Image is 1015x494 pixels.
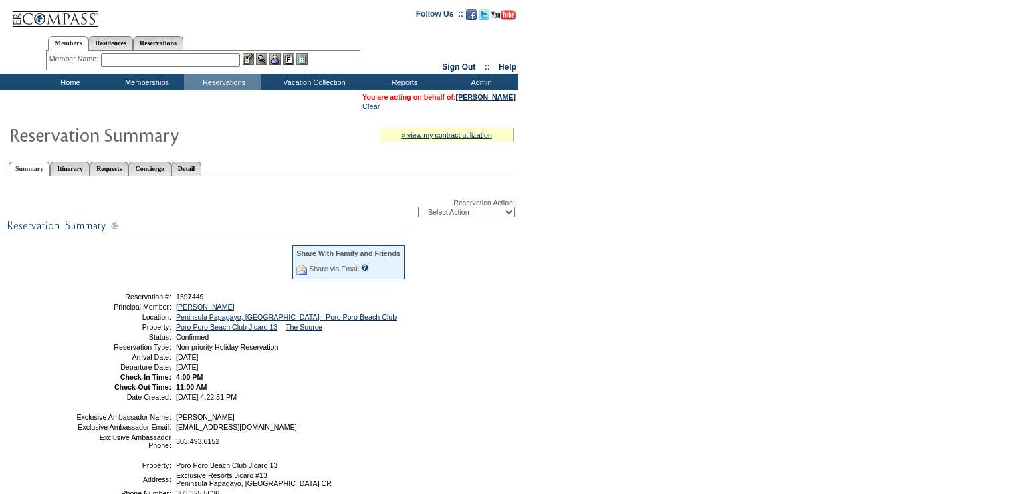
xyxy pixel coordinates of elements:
img: b_calculator.gif [296,53,308,65]
td: Reports [364,74,441,90]
div: Reservation Action: [7,199,515,217]
img: View [256,53,267,65]
img: Subscribe to our YouTube Channel [491,10,516,20]
span: 4:00 PM [176,373,203,381]
td: Home [30,74,107,90]
a: Members [48,36,89,51]
td: Reservation #: [76,293,171,301]
a: [PERSON_NAME] [456,93,516,101]
div: Share With Family and Friends [296,249,401,257]
a: Requests [90,162,128,176]
td: Exclusive Ambassador Phone: [76,433,171,449]
span: [DATE] [176,353,199,361]
a: Concierge [128,162,171,176]
div: Member Name: [49,53,101,65]
td: Vacation Collection [261,74,364,90]
span: 11:00 AM [176,383,207,391]
a: » view my contract utilization [401,131,492,139]
span: 1597449 [176,293,204,301]
img: Follow us on Twitter [479,9,489,20]
a: Itinerary [50,162,90,176]
td: Status: [76,333,171,341]
td: Admin [441,74,518,90]
a: Poro Poro Beach Club Jicaro 13 [176,323,277,331]
span: Non-priority Holiday Reservation [176,343,278,351]
span: You are acting on behalf of: [362,93,516,101]
a: Clear [362,102,380,110]
td: Follow Us :: [416,8,463,24]
span: Exclusive Resorts Jicaro #13 Peninsula Papagayo, [GEOGRAPHIC_DATA] CR [176,471,332,487]
strong: Check-In Time: [120,373,171,381]
a: The Source [286,323,322,331]
a: [PERSON_NAME] [176,303,235,311]
span: Confirmed [176,333,209,341]
img: Impersonate [269,53,281,65]
td: Property: [76,461,171,469]
a: Residences [88,36,133,50]
a: Reservations [133,36,183,50]
a: Become our fan on Facebook [466,13,477,21]
a: Follow us on Twitter [479,13,489,21]
span: 303.493.6152 [176,437,219,445]
span: [EMAIL_ADDRESS][DOMAIN_NAME] [176,423,297,431]
td: Exclusive Ambassador Email: [76,423,171,431]
strong: Check-Out Time: [114,383,171,391]
img: b_edit.gif [243,53,254,65]
td: Property: [76,323,171,331]
a: Share via Email [309,265,359,273]
span: [PERSON_NAME] [176,413,235,421]
a: Summary [9,162,50,176]
span: [DATE] 4:22:51 PM [176,393,237,401]
td: Departure Date: [76,363,171,371]
td: Address: [76,471,171,487]
img: Become our fan on Facebook [466,9,477,20]
td: Location: [76,313,171,321]
span: Poro Poro Beach Club Jicaro 13 [176,461,277,469]
a: Peninsula Papagayo, [GEOGRAPHIC_DATA] - Poro Poro Beach Club [176,313,397,321]
td: Arrival Date: [76,353,171,361]
td: Reservation Type: [76,343,171,351]
td: Principal Member: [76,303,171,311]
input: What is this? [361,264,369,271]
td: Reservations [184,74,261,90]
img: Reservaton Summary [9,121,276,148]
span: [DATE] [176,363,199,371]
td: Date Created: [76,393,171,401]
a: Detail [171,162,202,176]
a: Sign Out [442,62,475,72]
a: Help [499,62,516,72]
a: Subscribe to our YouTube Channel [491,13,516,21]
span: :: [485,62,490,72]
td: Exclusive Ambassador Name: [76,413,171,421]
td: Memberships [107,74,184,90]
img: subTtlResSummary.gif [7,217,408,234]
img: Reservations [283,53,294,65]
